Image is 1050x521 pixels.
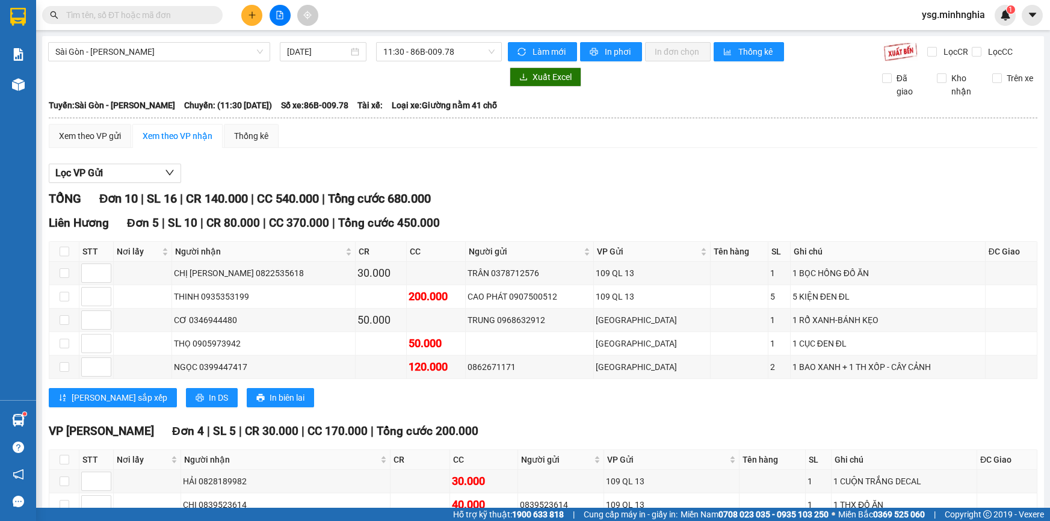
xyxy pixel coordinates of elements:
[59,129,121,143] div: Xem theo VP gửi
[263,216,266,230] span: |
[1022,5,1043,26] button: caret-down
[468,267,591,280] div: TRÂN 0378712576
[200,216,203,230] span: |
[533,45,567,58] span: Làm mới
[832,512,835,517] span: ⚪️
[912,7,995,22] span: ysg.minhnghia
[452,473,516,490] div: 30.000
[13,496,24,507] span: message
[183,475,388,488] div: HẢI 0828189982
[79,450,114,470] th: STT
[72,391,167,404] span: [PERSON_NAME] sắp xếp
[723,48,733,57] span: bar-chart
[186,191,248,206] span: CR 140.000
[117,453,168,466] span: Nơi lấy
[248,11,256,19] span: plus
[303,11,312,19] span: aim
[183,498,388,511] div: CHI 0839523614
[450,450,519,470] th: CC
[79,242,114,262] th: STT
[49,164,181,183] button: Lọc VP Gửi
[407,242,466,262] th: CC
[832,450,977,470] th: Ghi chú
[508,42,577,61] button: syncLàm mới
[377,424,478,438] span: Tổng cước 200.000
[792,337,983,350] div: 1 CỤC ĐEN ĐL
[770,360,788,374] div: 2
[206,216,260,230] span: CR 80.000
[604,493,740,517] td: 109 QL 13
[738,45,774,58] span: Thống kê
[594,262,711,285] td: 109 QL 13
[174,360,353,374] div: NGỌC 0399447417
[711,242,768,262] th: Tên hàng
[833,475,975,488] div: 1 CUỘN TRẮNG DECAL
[213,424,236,438] span: SL 5
[12,78,25,91] img: warehouse-icon
[453,508,564,521] span: Hỗ trợ kỹ thuật:
[301,424,304,438] span: |
[596,313,708,327] div: [GEOGRAPHIC_DATA]
[1027,10,1038,20] span: caret-down
[55,43,263,61] span: Sài Gòn - Phan Rí
[234,129,268,143] div: Thống kê
[10,8,26,26] img: logo-vxr
[580,42,642,61] button: printerIn phơi
[391,450,449,470] th: CR
[892,72,928,98] span: Đã giao
[770,337,788,350] div: 1
[13,469,24,480] span: notification
[596,360,708,374] div: [GEOGRAPHIC_DATA]
[594,332,711,356] td: Sài Gòn
[184,99,272,112] span: Chuyến: (11:30 [DATE])
[117,245,159,258] span: Nơi lấy
[99,191,138,206] span: Đơn 10
[245,424,298,438] span: CR 30.000
[452,496,516,513] div: 40.000
[1007,5,1015,14] sup: 1
[768,242,791,262] th: SL
[257,191,319,206] span: CC 540.000
[1002,72,1038,85] span: Trên xe
[468,290,591,303] div: CAO PHÁT 0907500512
[356,242,407,262] th: CR
[58,393,67,403] span: sort-ascending
[606,475,737,488] div: 109 QL 13
[605,45,632,58] span: In phơi
[23,412,26,416] sup: 1
[332,216,335,230] span: |
[808,498,829,511] div: 1
[328,191,431,206] span: Tổng cước 680.000
[247,388,314,407] button: printerIn biên lai
[49,191,81,206] span: TỔNG
[147,191,177,206] span: SL 16
[519,73,528,82] span: download
[983,510,992,519] span: copyright
[174,267,353,280] div: CHỊ [PERSON_NAME] 0822535618
[174,337,353,350] div: THỌ 0905973942
[792,360,983,374] div: 1 BAO XANH + 1 TH XỐP - CÂY CẢNH
[66,8,208,22] input: Tìm tên, số ĐT hoặc mã đơn
[806,450,832,470] th: SL
[49,100,175,110] b: Tuyến: Sài Gòn - [PERSON_NAME]
[1008,5,1013,14] span: 1
[281,99,348,112] span: Số xe: 86B-009.78
[322,191,325,206] span: |
[168,216,197,230] span: SL 10
[740,450,806,470] th: Tên hàng
[594,309,711,332] td: Sài Gòn
[977,450,1037,470] th: ĐC Giao
[838,508,925,521] span: Miền Bắc
[409,359,463,375] div: 120.000
[392,99,497,112] span: Loại xe: Giường nằm 41 chỗ
[256,393,265,403] span: printer
[307,424,368,438] span: CC 170.000
[270,5,291,26] button: file-add
[645,42,711,61] button: In đơn chọn
[468,313,591,327] div: TRUNG 0968632912
[297,5,318,26] button: aim
[49,424,154,438] span: VP [PERSON_NAME]
[792,290,983,303] div: 5 KIỆN ĐEN ĐL
[770,313,788,327] div: 1
[596,337,708,350] div: [GEOGRAPHIC_DATA]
